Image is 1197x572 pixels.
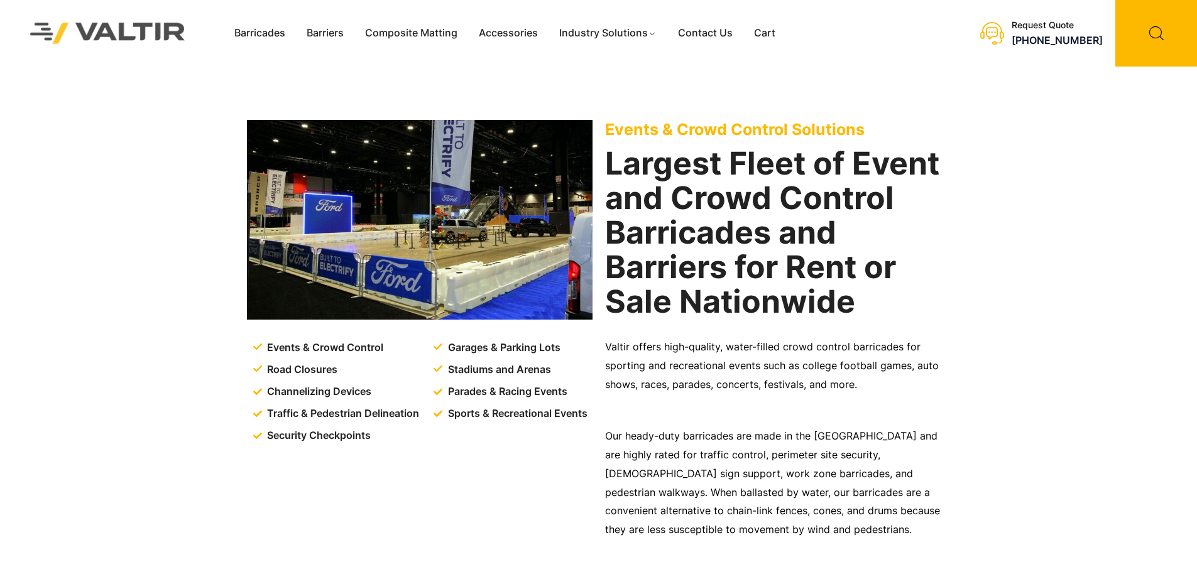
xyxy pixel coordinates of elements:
[354,24,468,43] a: Composite Matting
[1012,20,1103,31] div: Request Quote
[224,24,296,43] a: Barricades
[14,6,202,60] img: Valtir Rentals
[605,427,951,540] p: Our heady-duty barricades are made in the [GEOGRAPHIC_DATA] and are highly rated for traffic cont...
[264,426,371,445] span: Security Checkpoints
[264,360,337,379] span: Road Closures
[605,338,951,394] p: Valtir offers high-quality, water-filled crowd control barricades for sporting and recreational e...
[605,146,951,319] h2: Largest Fleet of Event and Crowd Control Barricades and Barriers for Rent or Sale Nationwide
[264,382,371,401] span: Channelizing Devices
[1012,34,1103,46] a: [PHONE_NUMBER]
[667,24,743,43] a: Contact Us
[296,24,354,43] a: Barriers
[445,360,551,379] span: Stadiums and Arenas
[264,338,383,357] span: Events & Crowd Control
[445,338,560,357] span: Garages & Parking Lots
[549,24,667,43] a: Industry Solutions
[445,404,588,423] span: Sports & Recreational Events
[264,404,419,423] span: Traffic & Pedestrian Delineation
[468,24,549,43] a: Accessories
[743,24,786,43] a: Cart
[605,120,951,139] p: Events & Crowd Control Solutions
[445,382,567,401] span: Parades & Racing Events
